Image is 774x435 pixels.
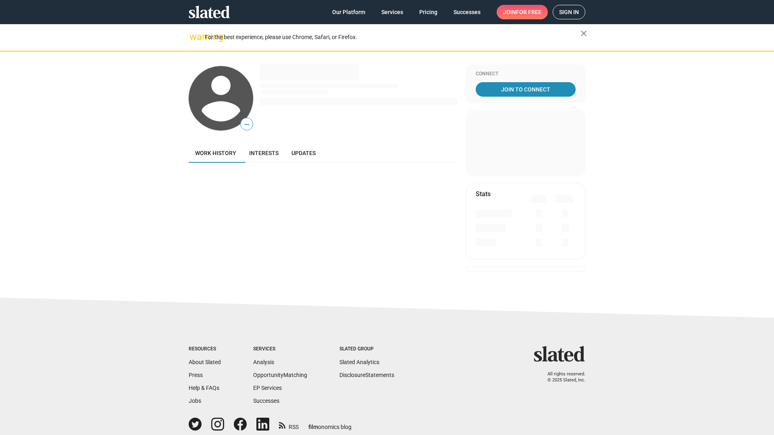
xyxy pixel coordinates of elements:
a: filmonomics blog [308,417,352,431]
mat-card-title: Stats [476,190,491,198]
a: Services [375,5,410,19]
a: Successes [253,398,279,404]
div: Connect [476,71,576,77]
mat-icon: close [579,29,589,38]
a: Press [189,372,203,378]
a: Sign in [553,5,585,19]
a: EP Services [253,385,282,391]
span: film [308,424,318,430]
p: All rights reserved. © 2025 Slated, Inc. [539,371,585,383]
a: Help & FAQs [189,385,219,391]
span: for free [516,5,541,19]
a: Our Platform [326,5,372,19]
span: Join [503,5,541,19]
div: Slated Group [339,346,394,352]
mat-icon: warning [189,32,199,41]
a: Analysis [253,359,274,365]
a: Pricing [413,5,444,19]
span: Join To Connect [477,82,574,97]
span: Interests [249,150,279,156]
a: OpportunityMatching [253,372,307,378]
a: Work history [189,143,243,163]
span: Our Platform [332,5,365,19]
span: Updates [291,150,316,156]
a: RSS [279,418,299,431]
span: — [241,119,253,130]
a: Jobs [189,398,201,404]
span: Sign in [559,5,579,19]
div: Services [253,346,307,352]
a: Interests [243,143,285,163]
a: About Slated [189,359,221,365]
div: For the best experience, please use Chrome, Safari, or Firefox. [205,32,580,43]
span: Successes [454,5,481,19]
div: Resources [189,346,221,352]
a: Slated Analytics [339,359,379,365]
a: Join To Connect [476,82,576,97]
a: Joinfor free [497,5,548,19]
span: Work history [195,150,236,156]
a: Successes [447,5,487,19]
a: Updates [285,143,322,163]
span: Services [381,5,403,19]
a: DisclosureStatements [339,372,394,378]
span: Pricing [419,5,437,19]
